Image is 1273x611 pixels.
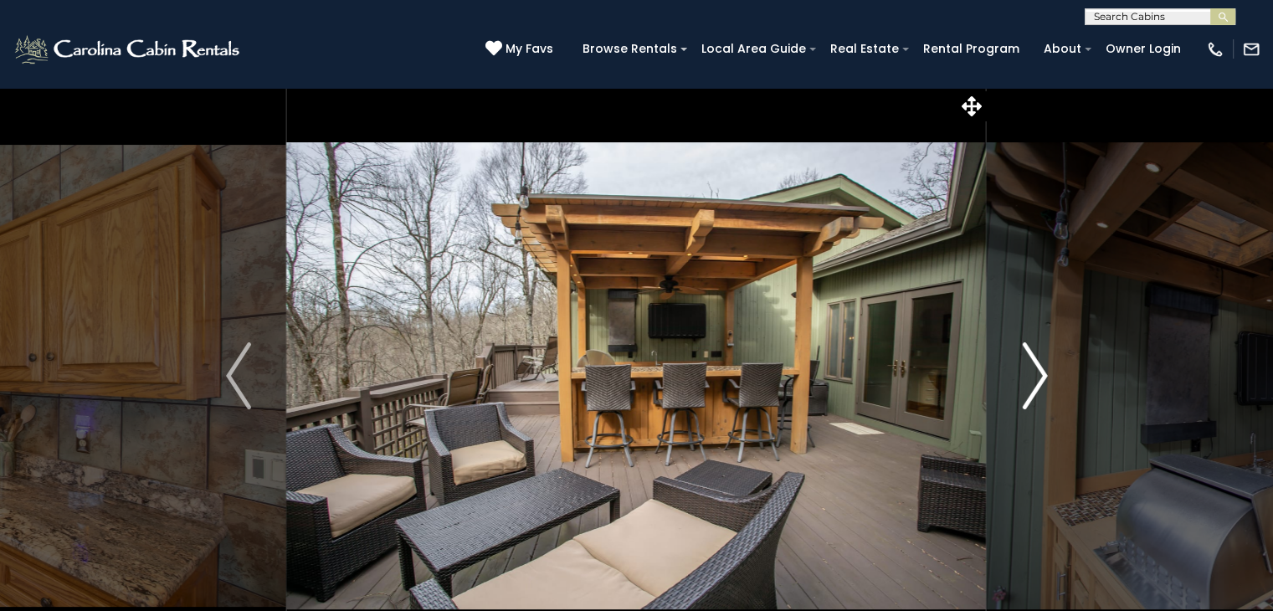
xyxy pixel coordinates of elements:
[506,40,553,58] span: My Favs
[13,33,244,66] img: White-1-2.png
[1206,40,1224,59] img: phone-regular-white.png
[693,36,814,62] a: Local Area Guide
[822,36,907,62] a: Real Estate
[485,40,557,59] a: My Favs
[574,36,685,62] a: Browse Rentals
[1022,342,1047,409] img: arrow
[915,36,1028,62] a: Rental Program
[226,342,251,409] img: arrow
[1242,40,1260,59] img: mail-regular-white.png
[1035,36,1090,62] a: About
[1097,36,1189,62] a: Owner Login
